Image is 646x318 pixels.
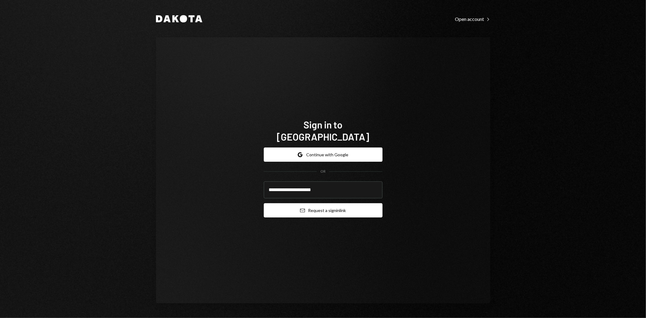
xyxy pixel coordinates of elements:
h1: Sign in to [GEOGRAPHIC_DATA] [264,118,383,143]
button: Continue with Google [264,147,383,162]
a: Open account [455,15,490,22]
div: OR [320,169,326,174]
button: Request a signinlink [264,203,383,217]
div: Open account [455,16,490,22]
